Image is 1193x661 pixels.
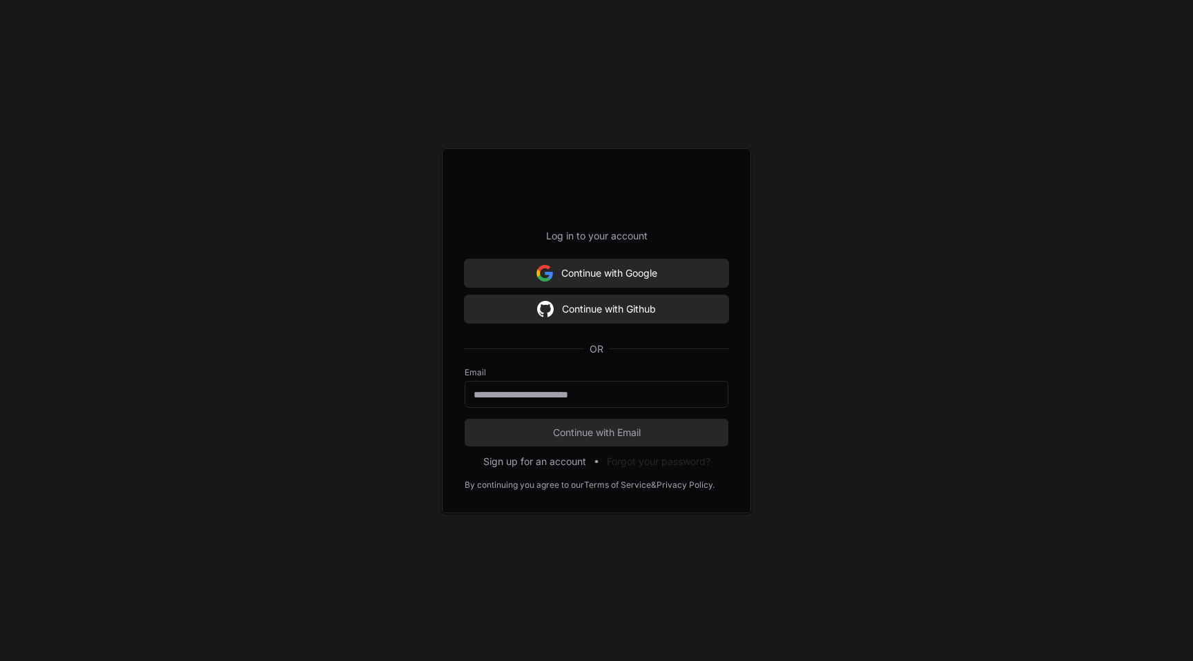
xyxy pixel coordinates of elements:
[657,480,715,491] a: Privacy Policy.
[465,367,728,378] label: Email
[607,455,710,468] button: Forgot your password?
[465,426,728,440] span: Continue with Email
[465,480,584,491] div: By continuing you agree to our
[465,259,728,287] button: Continue with Google
[465,419,728,446] button: Continue with Email
[651,480,657,491] div: &
[465,229,728,243] p: Log in to your account
[584,342,609,356] span: OR
[536,259,553,287] img: Sign in with google
[465,295,728,323] button: Continue with Github
[537,295,554,323] img: Sign in with google
[584,480,651,491] a: Terms of Service
[483,455,586,468] button: Sign up for an account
